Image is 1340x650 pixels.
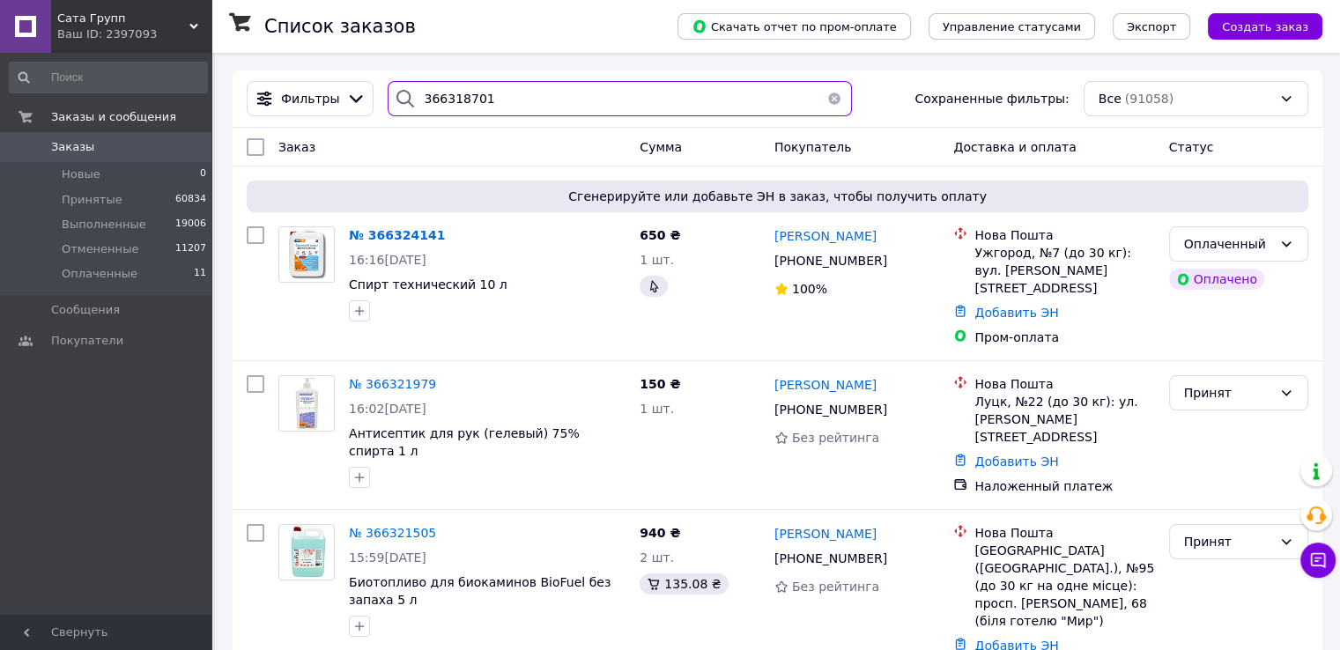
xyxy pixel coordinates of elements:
button: Скачать отчет по пром-оплате [677,13,911,40]
span: Покупатель [774,140,852,154]
a: Фото товару [278,375,335,432]
span: Статус [1169,140,1214,154]
span: 1 шт. [640,402,674,416]
span: 2 шт. [640,550,674,565]
a: Биотопливо для биокаминов BioFuel без запаха 5 л [349,575,611,607]
div: [GEOGRAPHIC_DATA] ([GEOGRAPHIC_DATA].), №95 (до 30 кг на одне місце): просп. [PERSON_NAME], 68 (б... [974,542,1154,630]
img: Фото товару [279,227,334,282]
img: Фото товару [281,525,332,580]
span: (91058) [1125,92,1173,106]
button: Чат с покупателем [1300,543,1336,578]
div: Оплачено [1169,269,1264,290]
span: 60834 [175,192,206,208]
a: Создать заказ [1190,18,1322,33]
span: Новые [62,166,100,182]
span: 16:16[DATE] [349,253,426,267]
span: Создать заказ [1222,20,1308,33]
button: Экспорт [1113,13,1190,40]
a: № 366321979 [349,377,436,391]
span: [PERSON_NAME] [774,378,877,392]
input: Поиск по номеру заказа, ФИО покупателя, номеру телефона, Email, номеру накладной [388,81,852,116]
div: Нова Пошта [974,375,1154,393]
span: Покупатели [51,333,123,349]
span: 650 ₴ [640,228,680,242]
span: 940 ₴ [640,526,680,540]
button: Управление статусами [929,13,1095,40]
a: Антисептик для рук (гелевый) 75% спирта 1 л [349,426,580,458]
span: 100% [792,282,827,296]
input: Поиск [9,62,208,93]
div: 135.08 ₴ [640,573,728,595]
img: Фото товару [279,376,334,431]
a: [PERSON_NAME] [774,227,877,245]
span: 0 [200,166,206,182]
span: Без рейтинга [792,431,879,445]
h1: Список заказов [264,16,416,37]
a: № 366324141 [349,228,445,242]
span: Фильтры [281,90,339,107]
div: Ужгород, №7 (до 30 кг): вул. [PERSON_NAME][STREET_ADDRESS] [974,244,1154,297]
span: Сумма [640,140,682,154]
div: Пром-оплата [974,329,1154,346]
button: Очистить [817,81,852,116]
a: Фото товару [278,226,335,283]
span: Заказы [51,139,94,155]
span: Оплаченные [62,266,137,282]
div: Принят [1184,383,1272,403]
span: 150 ₴ [640,377,680,391]
a: [PERSON_NAME] [774,376,877,394]
span: Доставка и оплата [953,140,1076,154]
span: 1 шт. [640,253,674,267]
span: 11 [194,266,206,282]
a: [PERSON_NAME] [774,525,877,543]
a: Фото товару [278,524,335,580]
span: [PHONE_NUMBER] [774,551,887,565]
div: Нова Пошта [974,226,1154,244]
div: Ваш ID: 2397093 [57,26,211,42]
span: Все [1099,90,1122,107]
span: Отмененные [62,241,138,257]
span: 19006 [175,217,206,233]
a: № 366321505 [349,526,436,540]
div: Нова Пошта [974,524,1154,542]
span: [PERSON_NAME] [774,229,877,243]
a: Спирт технический 10 л [349,277,507,292]
span: Выполненные [62,217,146,233]
span: Управление статусами [943,20,1081,33]
span: Заказ [278,140,315,154]
button: Создать заказ [1208,13,1322,40]
span: Сохраненные фильтры: [914,90,1069,107]
span: 15:59[DATE] [349,550,426,565]
span: [PERSON_NAME] [774,527,877,541]
span: Без рейтинга [792,580,879,594]
a: Добавить ЭН [974,454,1058,469]
a: Добавить ЭН [974,306,1058,320]
div: Луцк, №22 (до 30 кг): ул. [PERSON_NAME][STREET_ADDRESS] [974,393,1154,446]
span: Заказы и сообщения [51,109,176,125]
span: Сата Групп [57,11,189,26]
span: 16:02[DATE] [349,402,426,416]
span: 11207 [175,241,206,257]
span: [PHONE_NUMBER] [774,254,887,268]
span: Сообщения [51,302,120,318]
span: Сгенерируйте или добавьте ЭН в заказ, чтобы получить оплату [254,188,1301,205]
div: Принят [1184,532,1272,551]
span: Принятые [62,192,122,208]
span: [PHONE_NUMBER] [774,403,887,417]
span: Экспорт [1127,20,1176,33]
div: Оплаченный [1184,234,1272,254]
div: Наложенный платеж [974,477,1154,495]
span: Скачать отчет по пром-оплате [692,18,897,34]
